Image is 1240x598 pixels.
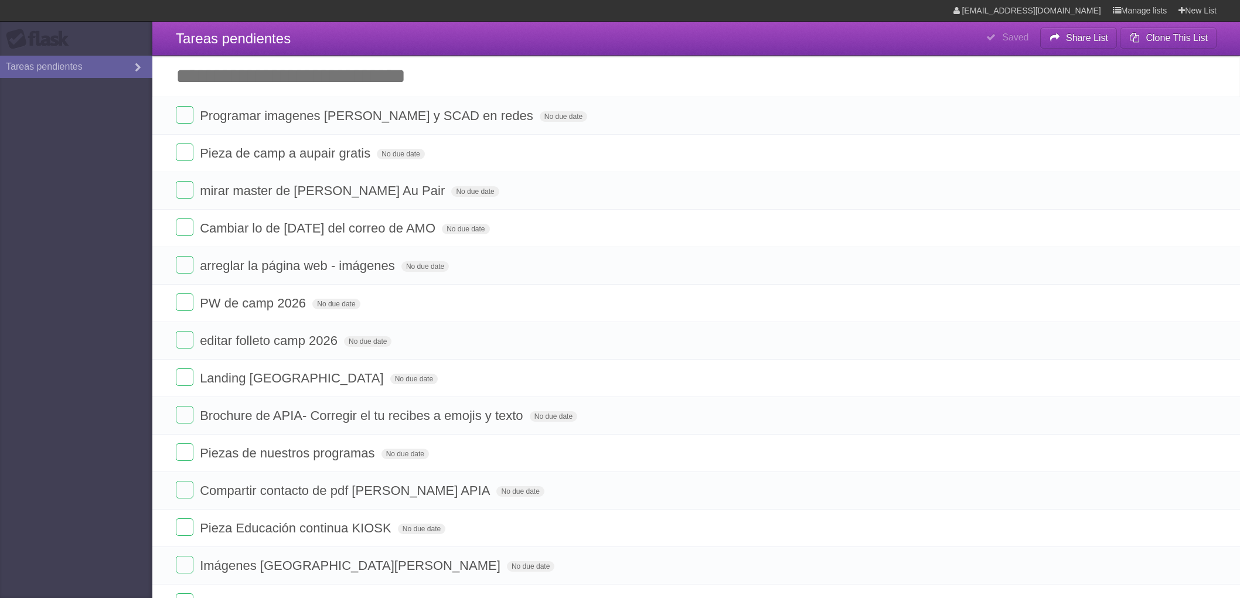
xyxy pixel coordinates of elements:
span: Programar imagenes [PERSON_NAME] y SCAD en redes [200,108,536,123]
div: Flask [6,29,76,50]
span: No due date [507,561,554,572]
span: mirar master de [PERSON_NAME] Au Pair [200,183,448,198]
span: No due date [377,149,424,159]
span: Piezas de nuestros programas [200,446,377,460]
span: No due date [312,299,360,309]
b: Clone This List [1146,33,1208,43]
span: No due date [451,186,499,197]
label: Done [176,218,193,236]
label: Done [176,256,193,274]
label: Done [176,556,193,573]
span: No due date [540,111,587,122]
span: No due date [530,411,577,422]
span: Tareas pendientes [176,30,291,46]
label: Done [176,481,193,498]
span: editar folleto camp 2026 [200,333,340,348]
span: PW de camp 2026 [200,296,309,310]
span: No due date [390,374,438,384]
span: arreglar la página web - imágenes [200,258,398,273]
b: Saved [1002,32,1028,42]
label: Done [176,181,193,199]
span: No due date [442,224,489,234]
label: Done [176,106,193,124]
span: No due date [381,449,429,459]
span: Cambiar lo de [DATE] del correo de AMO [200,221,438,235]
span: No due date [496,486,544,497]
label: Done [176,331,193,348]
span: Imágenes [GEOGRAPHIC_DATA][PERSON_NAME] [200,558,503,573]
span: No due date [344,336,391,347]
button: Share List [1040,28,1118,49]
span: Pieza de camp a aupair gratis [200,146,373,160]
label: Done [176,518,193,536]
label: Done [176,368,193,386]
span: Brochure de APIA- Corregir el tu recibes a emojis y texto [200,408,526,423]
span: Landing [GEOGRAPHIC_DATA] [200,371,386,385]
span: Compartir contacto de pdf [PERSON_NAME] APIA [200,483,493,498]
span: No due date [401,261,449,272]
span: No due date [398,524,445,534]
label: Done [176,406,193,423]
label: Done [176,293,193,311]
label: Done [176,143,193,161]
label: Done [176,443,193,461]
b: Share List [1066,33,1108,43]
span: Pieza Educación continua KIOSK [200,521,394,535]
button: Clone This List [1120,28,1217,49]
